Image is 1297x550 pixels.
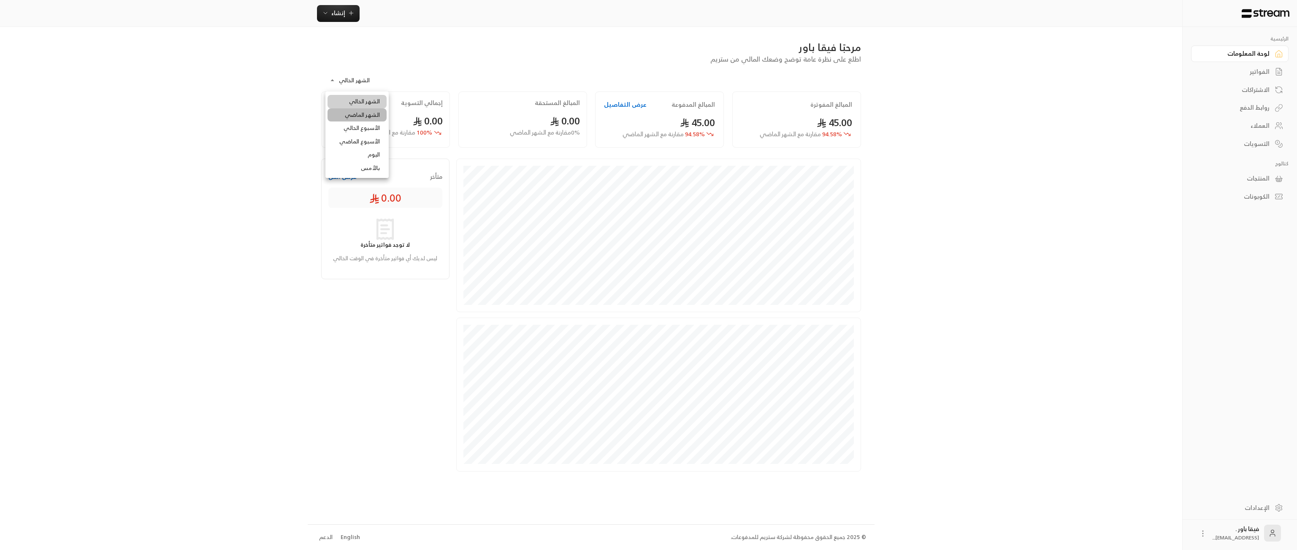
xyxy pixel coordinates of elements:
li: الأسبوع الماضي [328,135,387,148]
li: بالأمس [328,162,387,175]
li: الأسبوع الحالي [328,121,387,135]
li: الشهر الحالي [328,95,387,108]
li: اليوم [328,148,387,162]
li: الشهر الماضي [328,108,387,122]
